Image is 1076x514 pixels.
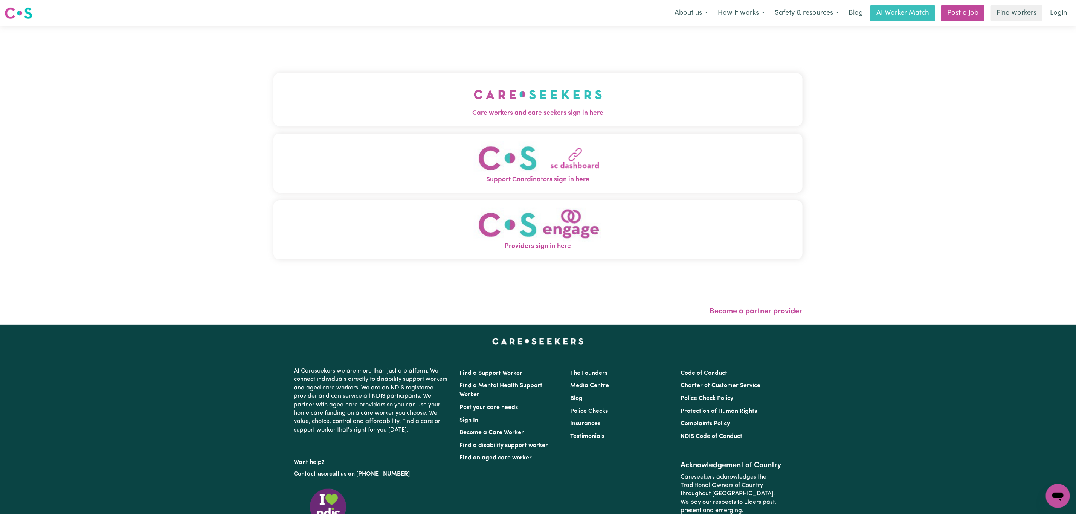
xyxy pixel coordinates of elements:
[273,175,803,185] span: Support Coordinators sign in here
[770,5,844,21] button: Safety & resources
[681,408,757,414] a: Protection of Human Rights
[5,5,32,22] a: Careseekers logo
[492,338,584,344] a: Careseekers home page
[681,395,733,401] a: Police Check Policy
[294,455,451,467] p: Want help?
[1046,484,1070,508] iframe: Button to launch messaging window, conversation in progress
[460,405,518,411] a: Post your care needs
[681,383,760,389] a: Charter of Customer Service
[670,5,713,21] button: About us
[460,370,523,376] a: Find a Support Worker
[844,5,867,21] a: Blog
[273,108,803,118] span: Care workers and care seekers sign in here
[570,395,583,401] a: Blog
[460,455,532,461] a: Find an aged care worker
[991,5,1042,21] a: Find workers
[1045,5,1071,21] a: Login
[273,200,803,259] button: Providers sign in here
[570,408,608,414] a: Police Checks
[5,6,32,20] img: Careseekers logo
[460,417,479,423] a: Sign In
[460,443,548,449] a: Find a disability support worker
[460,383,543,398] a: Find a Mental Health Support Worker
[681,421,730,427] a: Complaints Policy
[870,5,935,21] a: AI Worker Match
[710,308,803,315] a: Become a partner provider
[330,471,410,477] a: call us on [PHONE_NUMBER]
[570,421,600,427] a: Insurances
[681,433,742,439] a: NDIS Code of Conduct
[681,461,782,470] h2: Acknowledgement of Country
[273,134,803,193] button: Support Coordinators sign in here
[941,5,984,21] a: Post a job
[570,433,604,439] a: Testimonials
[713,5,770,21] button: How it works
[294,471,324,477] a: Contact us
[273,242,803,251] span: Providers sign in here
[294,364,451,437] p: At Careseekers we are more than just a platform. We connect individuals directly to disability su...
[294,467,451,481] p: or
[570,383,609,389] a: Media Centre
[460,430,524,436] a: Become a Care Worker
[570,370,607,376] a: The Founders
[681,370,727,376] a: Code of Conduct
[273,73,803,126] button: Care workers and care seekers sign in here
